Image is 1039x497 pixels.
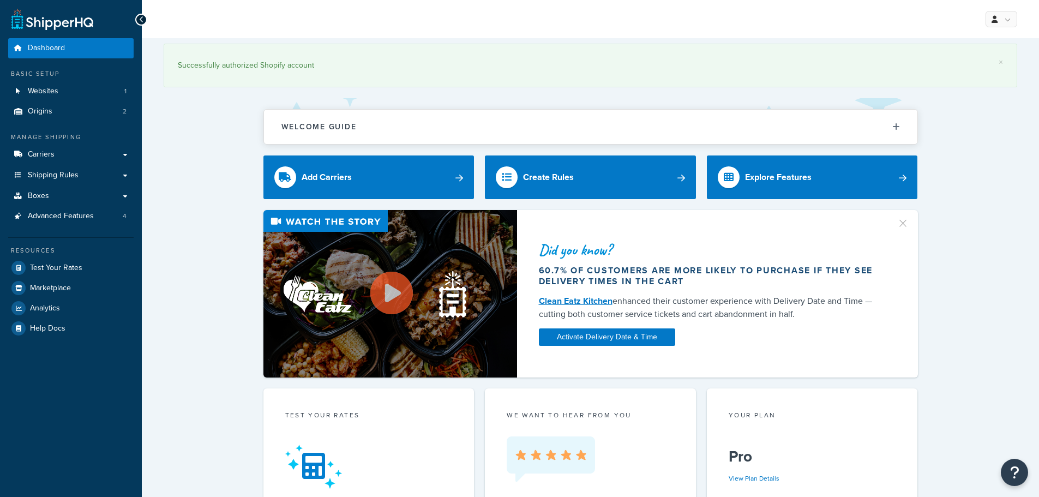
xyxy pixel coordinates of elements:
[8,38,134,58] a: Dashboard
[124,87,127,96] span: 1
[999,58,1003,67] a: ×
[30,284,71,293] span: Marketplace
[745,170,812,185] div: Explore Features
[28,150,55,159] span: Carriers
[485,155,696,199] a: Create Rules
[707,155,918,199] a: Explore Features
[28,191,49,201] span: Boxes
[523,170,574,185] div: Create Rules
[1001,459,1028,486] button: Open Resource Center
[281,123,357,131] h2: Welcome Guide
[8,101,134,122] a: Origins2
[263,155,475,199] a: Add Carriers
[539,295,612,307] a: Clean Eatz Kitchen
[30,324,65,333] span: Help Docs
[28,44,65,53] span: Dashboard
[8,278,134,298] a: Marketplace
[30,264,82,273] span: Test Your Rates
[8,258,134,278] a: Test Your Rates
[8,145,134,165] a: Carriers
[507,410,674,420] p: we want to hear from you
[264,110,917,144] button: Welcome Guide
[8,246,134,255] div: Resources
[8,319,134,338] a: Help Docs
[8,165,134,185] a: Shipping Rules
[28,212,94,221] span: Advanced Features
[30,304,60,313] span: Analytics
[285,410,453,423] div: Test your rates
[8,298,134,318] a: Analytics
[8,186,134,206] a: Boxes
[729,474,779,483] a: View Plan Details
[8,69,134,79] div: Basic Setup
[28,171,79,180] span: Shipping Rules
[539,265,884,287] div: 60.7% of customers are more likely to purchase if they see delivery times in the cart
[28,107,52,116] span: Origins
[178,58,1003,73] div: Successfully authorized Shopify account
[28,87,58,96] span: Websites
[8,81,134,101] a: Websites1
[8,206,134,226] a: Advanced Features4
[8,133,134,142] div: Manage Shipping
[539,295,884,321] div: enhanced their customer experience with Delivery Date and Time — cutting both customer service ti...
[123,212,127,221] span: 4
[729,410,896,423] div: Your Plan
[539,328,675,346] a: Activate Delivery Date & Time
[263,210,517,378] img: Video thumbnail
[123,107,127,116] span: 2
[539,242,884,258] div: Did you know?
[8,81,134,101] li: Websites
[302,170,352,185] div: Add Carriers
[8,101,134,122] li: Origins
[729,448,896,465] h5: Pro
[8,206,134,226] li: Advanced Features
